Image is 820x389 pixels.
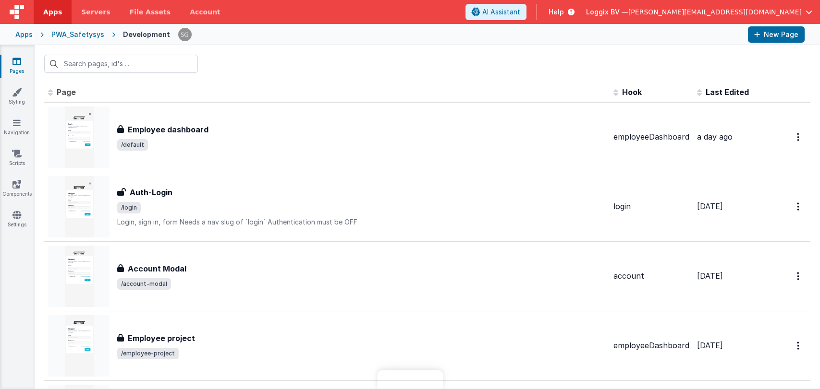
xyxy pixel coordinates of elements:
[123,30,170,39] div: Development
[586,7,628,17] span: Loggix BV —
[613,340,689,351] div: employeeDashboard
[697,132,733,141] span: a day ago
[15,30,33,39] div: Apps
[178,28,192,41] img: 385c22c1e7ebf23f884cbf6fb2c72b80
[791,127,807,147] button: Options
[482,7,520,17] span: AI Assistant
[44,55,198,73] input: Search pages, id's ...
[613,201,689,212] div: login
[128,332,195,344] h3: Employee project
[465,4,526,20] button: AI Assistant
[791,266,807,286] button: Options
[128,124,208,135] h3: Employee dashboard
[791,336,807,355] button: Options
[613,131,689,142] div: employeeDashboard
[130,187,172,198] h3: Auth-Login
[117,278,171,290] span: /account-modal
[697,201,723,211] span: [DATE]
[57,87,76,97] span: Page
[130,7,171,17] span: File Assets
[706,87,749,97] span: Last Edited
[586,7,812,17] button: Loggix BV — [PERSON_NAME][EMAIL_ADDRESS][DOMAIN_NAME]
[697,271,723,281] span: [DATE]
[81,7,110,17] span: Servers
[43,7,62,17] span: Apps
[613,271,689,282] div: account
[628,7,802,17] span: [PERSON_NAME][EMAIL_ADDRESS][DOMAIN_NAME]
[117,348,179,359] span: /employee-project
[128,263,186,274] h3: Account Modal
[117,217,606,227] p: Login, sign in, form Needs a nav slug of `login` Authentication must be OFF
[51,30,104,39] div: PWA_Safetysys
[748,26,805,43] button: New Page
[117,139,148,151] span: /default
[117,202,141,213] span: /login
[622,87,642,97] span: Hook
[549,7,564,17] span: Help
[791,197,807,216] button: Options
[697,341,723,350] span: [DATE]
